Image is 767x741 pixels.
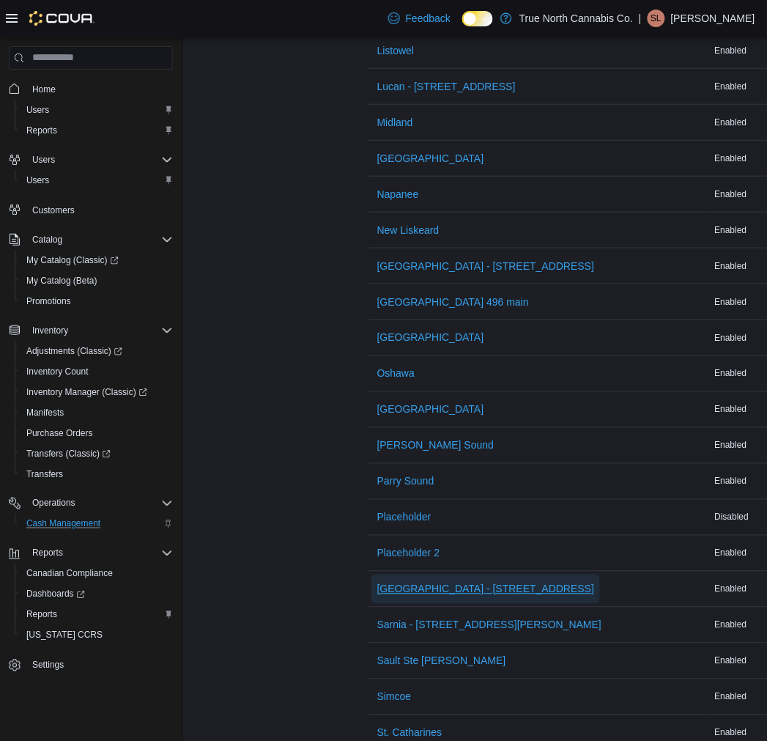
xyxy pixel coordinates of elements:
span: Adjustments (Classic) [21,342,173,360]
button: Parry Sound [371,467,440,496]
span: Reports [26,609,57,621]
button: [GEOGRAPHIC_DATA] [371,144,490,173]
button: Operations [26,495,81,512]
button: Placeholder 2 [371,539,446,568]
span: [GEOGRAPHIC_DATA] [377,331,484,345]
button: Inventory Count [15,361,179,382]
a: Home [26,81,62,98]
a: Transfers [21,465,69,483]
a: Adjustments (Classic) [21,342,128,360]
span: Catalog [26,231,173,248]
a: Manifests [21,404,70,421]
a: Reports [21,122,63,139]
span: Reports [21,122,173,139]
span: Manifests [26,407,64,419]
button: [GEOGRAPHIC_DATA] - [STREET_ADDRESS] [371,251,601,281]
button: Operations [3,493,179,514]
button: [GEOGRAPHIC_DATA] - [STREET_ADDRESS] [371,575,601,604]
a: Adjustments (Classic) [15,341,179,361]
span: Operations [32,498,75,509]
span: Dashboards [21,586,173,603]
a: My Catalog (Classic) [15,250,179,270]
button: Customers [3,199,179,221]
span: Home [26,80,173,98]
span: Transfers [21,465,173,483]
button: New Liskeard [371,215,445,245]
button: My Catalog (Beta) [15,270,179,291]
button: Inventory [26,322,74,339]
button: Sault Ste [PERSON_NAME] [371,646,512,676]
button: Placeholder [371,503,437,532]
span: My Catalog (Classic) [21,251,173,269]
span: Customers [26,201,173,219]
a: Purchase Orders [21,424,99,442]
span: Placeholder [377,510,431,525]
span: Oshawa [377,366,415,381]
span: Washington CCRS [21,627,173,644]
span: Reports [21,606,173,624]
button: Users [3,150,179,170]
span: Cash Management [26,518,100,530]
button: [GEOGRAPHIC_DATA] 496 main [371,287,535,317]
button: Oshawa [371,359,420,388]
span: Purchase Orders [21,424,173,442]
input: Dark Mode [462,11,493,26]
nav: Complex example [9,73,173,715]
button: Midland [371,108,419,137]
span: Settings [26,656,173,674]
a: Reports [21,606,63,624]
span: Inventory Count [26,366,89,377]
button: Napanee [371,180,425,209]
button: Listowel [371,36,420,65]
button: Reports [26,545,69,562]
button: Transfers [15,464,179,484]
button: [GEOGRAPHIC_DATA] [371,323,490,353]
span: Listowel [377,43,415,58]
span: Users [26,104,49,116]
a: Customers [26,202,81,219]
a: Users [21,172,55,189]
a: Settings [26,657,70,674]
div: Sebastian Loiselle [648,10,665,27]
span: Napanee [377,187,419,202]
a: Dashboards [21,586,91,603]
span: Transfers (Classic) [21,445,173,462]
span: Dark Mode [462,26,463,27]
span: Home [32,84,56,95]
a: Feedback [382,4,456,33]
span: Users [32,154,55,166]
span: Transfers (Classic) [26,448,111,460]
button: Promotions [15,291,179,311]
a: Transfers (Classic) [21,445,116,462]
span: New Liskeard [377,223,440,237]
span: St. Catharines [377,726,442,740]
button: Lucan - [STREET_ADDRESS] [371,72,522,101]
span: [GEOGRAPHIC_DATA] [377,402,484,417]
p: True North Cannabis Co. [519,10,633,27]
span: My Catalog (Classic) [26,254,119,266]
button: Purchase Orders [15,423,179,443]
span: [GEOGRAPHIC_DATA] - [STREET_ADDRESS] [377,259,595,273]
span: Midland [377,115,413,130]
a: Transfers (Classic) [15,443,179,464]
p: | [639,10,642,27]
button: [PERSON_NAME] Sound [371,431,500,460]
a: Canadian Compliance [21,565,119,583]
a: Dashboards [15,584,179,605]
span: Promotions [21,292,173,310]
a: Promotions [21,292,77,310]
button: Catalog [26,231,68,248]
span: Sault Ste [PERSON_NAME] [377,654,506,668]
span: Transfers [26,468,63,480]
button: Canadian Compliance [15,564,179,584]
span: Canadian Compliance [26,568,113,580]
span: Feedback [406,11,451,26]
button: Catalog [3,229,179,250]
button: Users [15,100,179,120]
span: Inventory [32,325,68,336]
button: Reports [15,120,179,141]
span: My Catalog (Beta) [21,272,173,290]
span: Users [21,172,173,189]
button: Simcoe [371,682,418,712]
span: [GEOGRAPHIC_DATA] 496 main [377,295,529,309]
